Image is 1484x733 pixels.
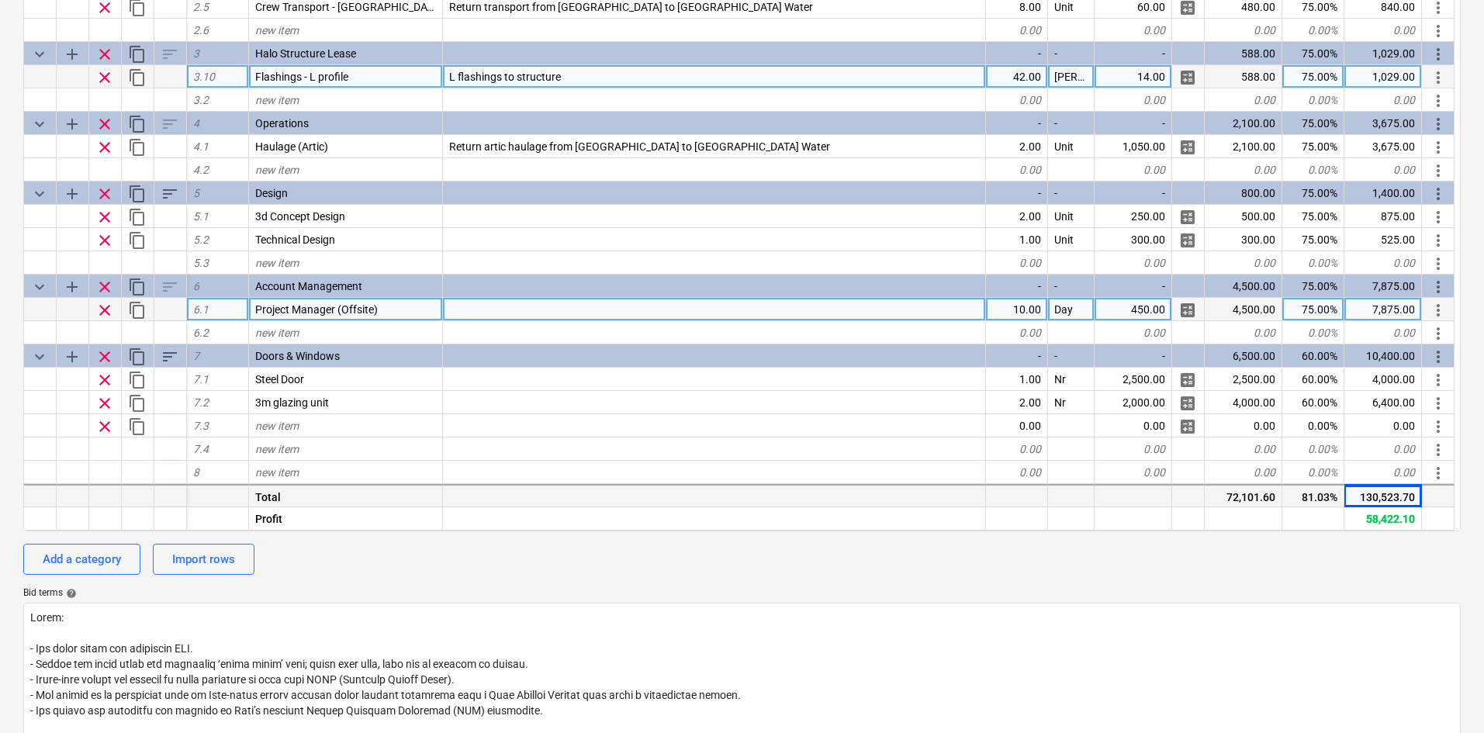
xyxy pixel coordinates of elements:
div: 2.00 [986,205,1048,228]
div: 0.00 [986,414,1048,437]
span: More actions [1429,92,1448,110]
div: 0.00 [1344,437,1422,461]
div: 500.00 [1205,205,1282,228]
div: 2,500.00 [1205,368,1282,391]
span: Remove row [95,138,114,157]
span: 5.3 [193,257,209,269]
div: Chat Widget [1406,659,1484,733]
div: 75.00% [1282,112,1344,135]
div: 0.00 [1095,437,1172,461]
span: Add sub category to row [63,347,81,366]
div: - [1095,42,1172,65]
span: new item [255,466,299,479]
div: 0.00 [1344,19,1422,42]
div: 75.00% [1282,135,1344,158]
span: Manage detailed breakdown for the row [1178,231,1197,250]
span: Duplicate row [128,371,147,389]
span: More actions [1429,324,1448,343]
span: More actions [1429,185,1448,203]
div: - [1048,182,1095,205]
div: 0.00 [1205,414,1282,437]
span: 5.2 [193,233,209,246]
div: 250.00 [1095,205,1172,228]
span: More actions [1429,45,1448,64]
div: 75.00% [1282,228,1344,251]
span: More actions [1429,138,1448,157]
span: help [63,588,77,599]
div: Bid terms [23,587,1461,600]
span: More actions [1429,161,1448,180]
div: 0.00 [1205,19,1282,42]
div: 0.00 [1095,158,1172,182]
div: - [1095,112,1172,135]
span: More actions [1429,22,1448,40]
div: 0.00 [1344,414,1422,437]
div: 588.00 [1205,65,1282,88]
span: Steel Door [255,373,304,386]
div: [PERSON_NAME] [1048,65,1095,88]
div: 2,500.00 [1095,368,1172,391]
span: More actions [1429,371,1448,389]
span: Duplicate row [128,208,147,226]
span: Add sub category to row [63,115,81,133]
span: 7.2 [193,396,209,409]
span: More actions [1429,254,1448,273]
span: 3.10 [193,71,215,83]
span: Duplicate category [128,278,147,296]
div: - [1048,344,1095,368]
div: 0.00% [1282,158,1344,182]
span: Flashings - L profile [255,71,348,83]
span: 7.4 [193,443,209,455]
span: Collapse category [30,278,49,296]
div: Unit [1048,205,1095,228]
div: 4,500.00 [1205,298,1282,321]
div: 0.00 [1095,321,1172,344]
div: Add a category [43,549,121,569]
div: 0.00 [1095,88,1172,112]
div: 0.00 [986,19,1048,42]
span: Operations [255,117,309,130]
span: Remove row [95,45,114,64]
div: Day [1048,298,1095,321]
span: More actions [1429,464,1448,482]
div: 0.00 [1344,88,1422,112]
div: 1,029.00 [1344,65,1422,88]
div: 0.00 [1095,461,1172,484]
span: new item [255,164,299,176]
div: 75.00% [1282,298,1344,321]
div: - [1048,42,1095,65]
div: Unit [1048,135,1095,158]
span: 3.2 [193,94,209,106]
div: 0.00 [986,437,1048,461]
div: Nr [1048,391,1095,414]
div: 81.03% [1282,484,1344,507]
span: 3d Concept Design [255,210,345,223]
span: Manage detailed breakdown for the row [1178,394,1197,413]
span: 4 [193,117,199,130]
div: 75.00% [1282,182,1344,205]
div: 60.00% [1282,344,1344,368]
div: 0.00 [1205,437,1282,461]
span: Add sub category to row [63,45,81,64]
div: Profit [249,507,443,531]
div: - [986,112,1048,135]
span: Duplicate row [128,394,147,413]
div: 1.00 [986,228,1048,251]
span: new item [255,327,299,339]
div: 0.00 [1205,88,1282,112]
span: Design [255,187,288,199]
span: Duplicate row [128,417,147,436]
div: 7,875.00 [1344,298,1422,321]
span: More actions [1429,394,1448,413]
div: 2,100.00 [1205,112,1282,135]
span: Duplicate row [128,231,147,250]
div: 0.00% [1282,19,1344,42]
div: 130,523.70 [1344,484,1422,507]
div: 6,500.00 [1205,344,1282,368]
div: 0.00 [1344,321,1422,344]
div: 525.00 [1344,228,1422,251]
div: - [1095,275,1172,298]
div: 450.00 [1095,298,1172,321]
div: 4,000.00 [1205,391,1282,414]
span: 5.1 [193,210,209,223]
